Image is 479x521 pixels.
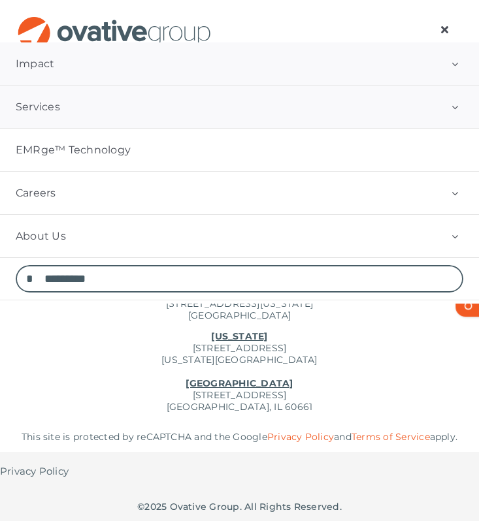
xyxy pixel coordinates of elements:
[16,57,54,71] span: Impact
[431,42,479,85] button: Open submenu of Impact
[16,144,131,157] span: EMRge™ Technology
[431,215,479,257] button: Open submenu of About Us
[144,501,167,513] span: 2025
[16,15,212,27] a: OG_Full_horizontal_RGB
[16,230,66,243] span: About Us
[431,172,479,214] button: Open submenu of Careers
[16,265,43,292] input: Search
[186,377,293,389] u: [GEOGRAPHIC_DATA]
[426,16,463,42] nav: Menu
[16,187,56,200] span: Careers
[267,431,334,443] a: Privacy Policy
[352,431,430,443] a: Terms of Service
[431,86,479,128] button: Open submenu of Services
[16,265,463,292] input: Search...
[16,101,60,114] span: Services
[211,330,267,342] u: [US_STATE]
